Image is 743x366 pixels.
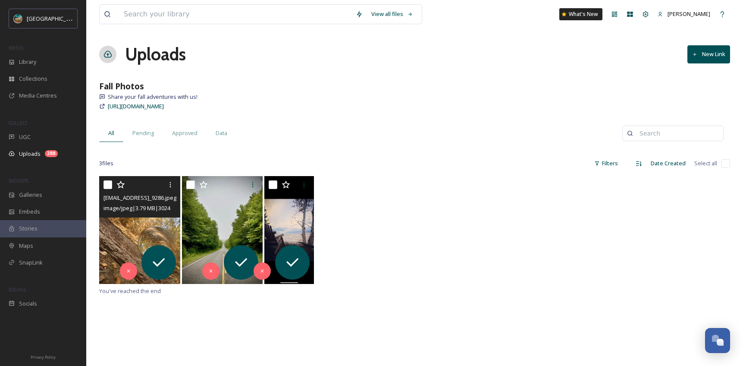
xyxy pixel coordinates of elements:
span: Share your fall adventures with us! [108,93,198,101]
span: WIDGETS [9,177,28,184]
div: 288 [45,150,58,157]
a: [PERSON_NAME] [653,6,715,22]
span: Pending [132,129,154,137]
span: [PERSON_NAME] [668,10,710,18]
span: Approved [172,129,198,137]
button: New Link [687,45,730,63]
span: Stories [19,224,38,233]
span: Galleries [19,191,42,199]
a: [URL][DOMAIN_NAME] [108,101,164,111]
span: Media Centres [19,91,57,100]
input: Search [635,125,719,142]
strong: Fall Photos [99,80,144,92]
a: Uploads [125,41,186,67]
span: Select all [694,159,717,167]
span: Library [19,58,36,66]
img: ext_1759772473.198215_Kbecker317@yahoo.com-IMG_5872.jpeg [182,176,263,284]
span: All [108,129,114,137]
div: Filters [590,155,622,172]
span: [EMAIL_ADDRESS]_9286.jpeg [103,194,176,202]
span: You've reached the end [99,287,161,295]
img: Snapsea%20Profile.jpg [14,14,22,23]
span: Maps [19,242,33,250]
span: Embeds [19,208,40,216]
input: Search your library [119,5,351,24]
span: Uploads [19,150,41,158]
button: Open Chat [705,328,730,353]
span: Data [216,129,227,137]
span: SOCIALS [9,286,26,293]
span: SnapLink [19,259,43,267]
img: ext_1759774005.575857_Williamsvintageracing@live.com-IMG_9286.jpeg [99,176,180,284]
span: Socials [19,300,37,308]
span: MEDIA [9,44,24,51]
a: View all files [367,6,417,22]
span: [URL][DOMAIN_NAME] [108,102,164,110]
span: [GEOGRAPHIC_DATA][US_STATE] [27,14,111,22]
span: image/jpeg | 3.79 MB | 3024 x 4032 [103,204,185,212]
img: ext_1759771787.816315_Kittenonthekey@yahoo.com-IMG_3942.png [264,176,314,284]
span: Privacy Policy [31,354,56,360]
a: Privacy Policy [31,351,56,362]
a: What's New [559,8,602,20]
span: 3 file s [99,159,113,167]
div: Date Created [646,155,690,172]
span: Collections [19,75,47,83]
span: COLLECT [9,120,27,126]
span: UGC [19,133,31,141]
